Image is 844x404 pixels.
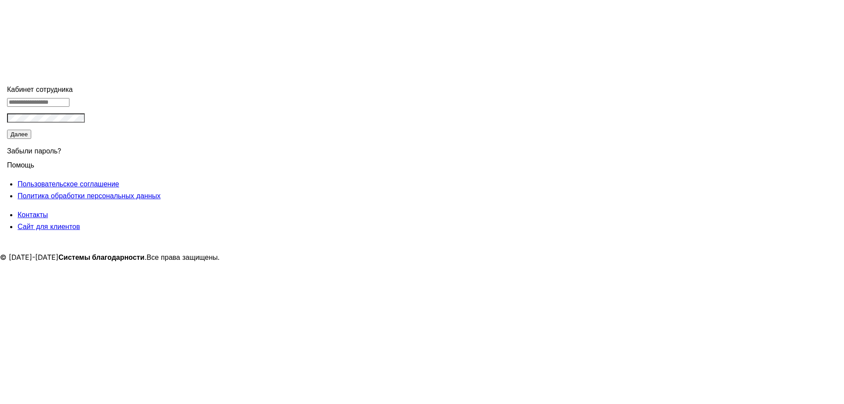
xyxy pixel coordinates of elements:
span: Все права защищены. [147,253,220,262]
button: Далее [7,130,31,139]
a: Политика обработки персональных данных [18,191,160,200]
a: Сайт для клиентов [18,222,80,231]
a: Контакты [18,210,48,219]
div: Забыли пароль? [7,140,191,159]
strong: Системы благодарности [58,253,145,262]
div: Кабинет сотрудника [7,84,191,95]
a: Пользовательское соглашение [18,179,119,188]
span: Помощь [7,155,34,169]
